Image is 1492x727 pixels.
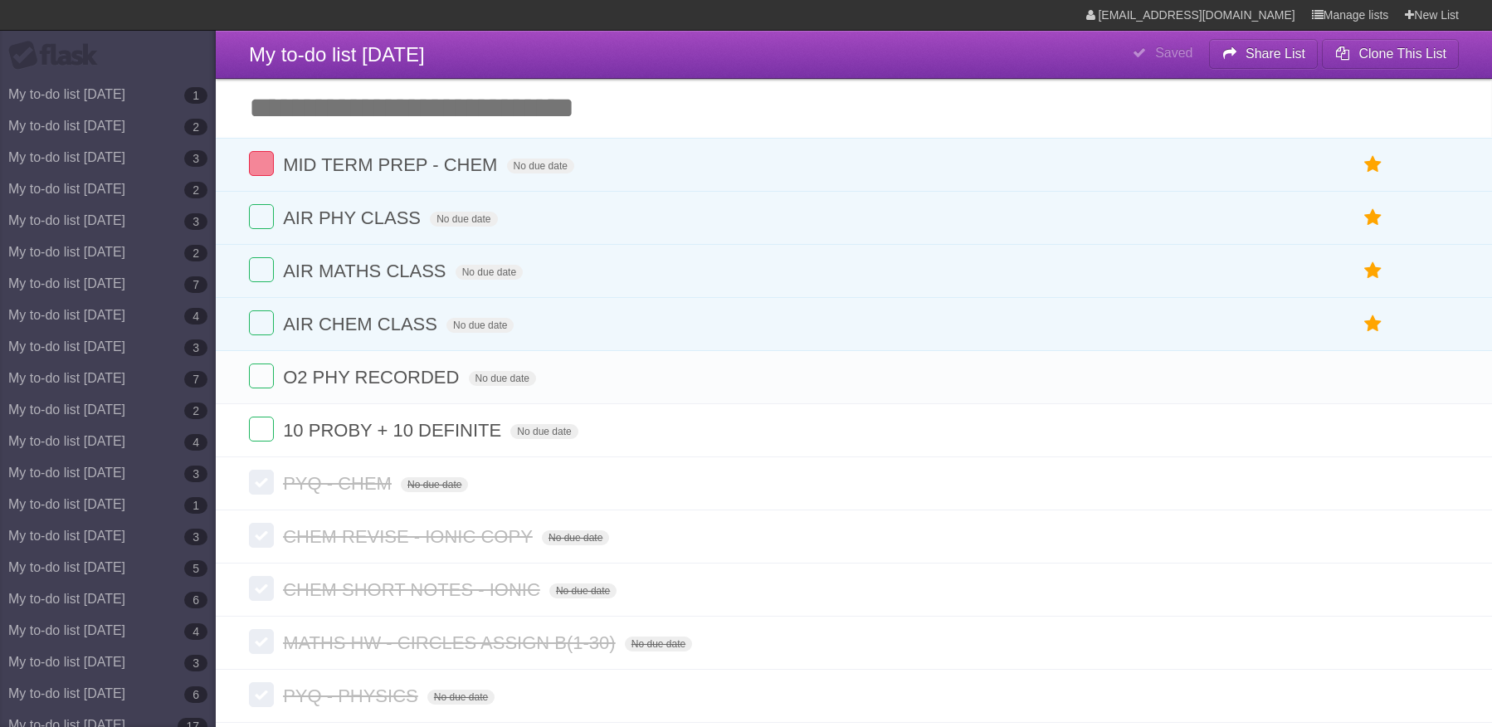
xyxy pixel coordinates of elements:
b: 6 [184,686,207,703]
span: No due date [456,265,523,280]
label: Done [249,470,274,495]
b: 1 [184,87,207,104]
b: 3 [184,213,207,230]
label: Done [249,310,274,335]
span: No due date [625,637,692,651]
label: Done [249,629,274,654]
span: No due date [549,583,617,598]
span: No due date [507,159,574,173]
label: Done [249,682,274,707]
b: Share List [1246,46,1305,61]
b: Clone This List [1358,46,1446,61]
label: Star task [1358,151,1389,178]
b: 3 [184,529,207,545]
label: Done [249,576,274,601]
b: 5 [184,560,207,577]
span: PYQ - CHEM [283,473,396,494]
label: Done [249,151,274,176]
span: No due date [427,690,495,705]
label: Star task [1358,204,1389,232]
span: AIR PHY CLASS [283,207,425,228]
span: No due date [542,530,609,545]
span: No due date [446,318,514,333]
span: AIR CHEM CLASS [283,314,441,334]
label: Star task [1358,257,1389,285]
b: 2 [184,245,207,261]
label: Done [249,363,274,388]
div: Flask [8,41,108,71]
b: 6 [184,592,207,608]
b: 4 [184,623,207,640]
b: 3 [184,150,207,167]
b: 3 [184,655,207,671]
label: Done [249,417,274,442]
b: 2 [184,403,207,419]
span: MID TERM PREP - CHEM [283,154,501,175]
span: AIR MATHS CLASS [283,261,450,281]
button: Share List [1209,39,1319,69]
span: CHEM SHORT NOTES - IONIC [283,579,544,600]
span: CHEM REVISE - IONIC COPY [283,526,537,547]
span: No due date [430,212,497,227]
span: PYQ - PHYSICS [283,686,422,706]
b: 3 [184,466,207,482]
b: 4 [184,434,207,451]
label: Done [249,523,274,548]
b: 2 [184,119,207,135]
span: 10 PROBY + 10 DEFINITE [283,420,505,441]
b: 1 [184,497,207,514]
span: No due date [510,424,578,439]
span: No due date [401,477,468,492]
b: 7 [184,371,207,388]
span: My to-do list [DATE] [249,43,425,66]
span: O2 PHY RECORDED [283,367,463,388]
button: Clone This List [1322,39,1459,69]
b: 2 [184,182,207,198]
span: MATHS HW - CIRCLES ASSIGN B(1-30) [283,632,620,653]
b: 4 [184,308,207,324]
label: Star task [1358,310,1389,338]
label: Done [249,204,274,229]
b: 3 [184,339,207,356]
b: Saved [1155,46,1192,60]
b: 7 [184,276,207,293]
span: No due date [469,371,536,386]
label: Done [249,257,274,282]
